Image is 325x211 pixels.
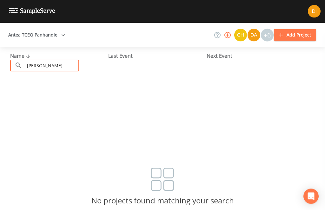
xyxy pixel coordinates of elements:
[274,30,316,42] button: Add Project
[25,60,79,72] input: Search Projects
[261,30,274,42] div: +6
[10,53,32,60] span: Name
[151,168,174,192] img: svg%3e
[207,53,305,60] div: Next Event
[234,30,247,42] img: c74b8b8b1c7a9d34f67c5e0ca157ed15
[247,30,261,42] div: David Weber
[9,9,55,15] img: logo
[248,30,260,42] img: a84961a0472e9debc750dd08a004988d
[108,53,206,60] div: Last Event
[6,30,68,42] button: Antea TCEQ Panhandle
[303,189,319,205] div: Open Intercom Messenger
[234,30,247,42] div: Charles Medina
[308,6,321,18] img: b6f7871a69a950570374ce45cd4564a4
